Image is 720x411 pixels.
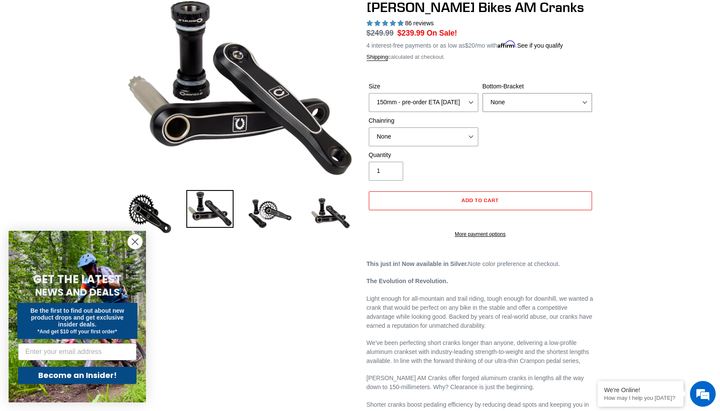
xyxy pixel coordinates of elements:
button: Become an Insider! [18,367,137,384]
strong: This just in! Now available in Silver. [367,260,468,267]
p: Note color preference at checkout. [367,260,594,269]
s: $249.99 [367,29,394,37]
span: $20 [465,42,475,49]
span: 86 reviews [405,20,434,27]
img: d_696896380_company_1647369064580_696896380 [27,43,49,64]
img: Load image into Gallery viewer, Canfield Bikes AM Cranks [126,190,173,237]
p: 4 interest-free payments or as low as /mo with . [367,39,563,50]
a: More payment options [369,230,592,238]
div: We're Online! [604,387,677,393]
img: Load image into Gallery viewer, CANFIELD-AM_DH-CRANKS [307,190,354,237]
p: We've been perfecting short cranks longer than anyone, delivering a low-profile aluminum crankset... [367,338,594,366]
span: Be the first to find out about new product drops and get exclusive insider deals. [30,307,125,328]
div: Chat with us now [58,48,157,59]
button: Add to cart [369,191,592,210]
p: Light enough for all-mountain and trail riding, tough enough for downhill, we wanted a crank that... [367,294,594,330]
div: Navigation go back [9,47,22,60]
span: On Sale! [427,27,457,39]
span: *And get $10 off your first order* [37,329,117,335]
label: Chainring [369,116,478,125]
label: Size [369,82,478,91]
button: Close dialog [128,234,143,249]
p: How may I help you today? [604,395,677,401]
span: We're online! [50,108,118,195]
div: calculated at checkout. [367,53,594,61]
span: GET THE LATEST [33,272,122,287]
label: Quantity [369,151,478,160]
textarea: Type your message and hit 'Enter' [4,234,164,264]
p: [PERSON_NAME] AM Cranks offer forged aluminum cranks in lengths all the way down to 150-millimete... [367,374,594,392]
label: Bottom-Bracket [483,82,592,91]
span: Add to cart [462,197,499,203]
a: See if you qualify - Learn more about Affirm Financing (opens in modal) [517,42,563,49]
a: Shipping [367,54,389,61]
span: NEWS AND DEALS [35,285,120,299]
span: Affirm [498,41,516,48]
div: Minimize live chat window [141,4,161,25]
span: $239.99 [398,29,425,37]
strong: The Evolution of Revolution. [367,278,448,284]
input: Enter your email address [18,343,137,360]
span: 4.97 stars [367,20,405,27]
img: Load image into Gallery viewer, Canfield Cranks [186,190,234,228]
img: Load image into Gallery viewer, Canfield Bikes AM Cranks [246,190,294,237]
